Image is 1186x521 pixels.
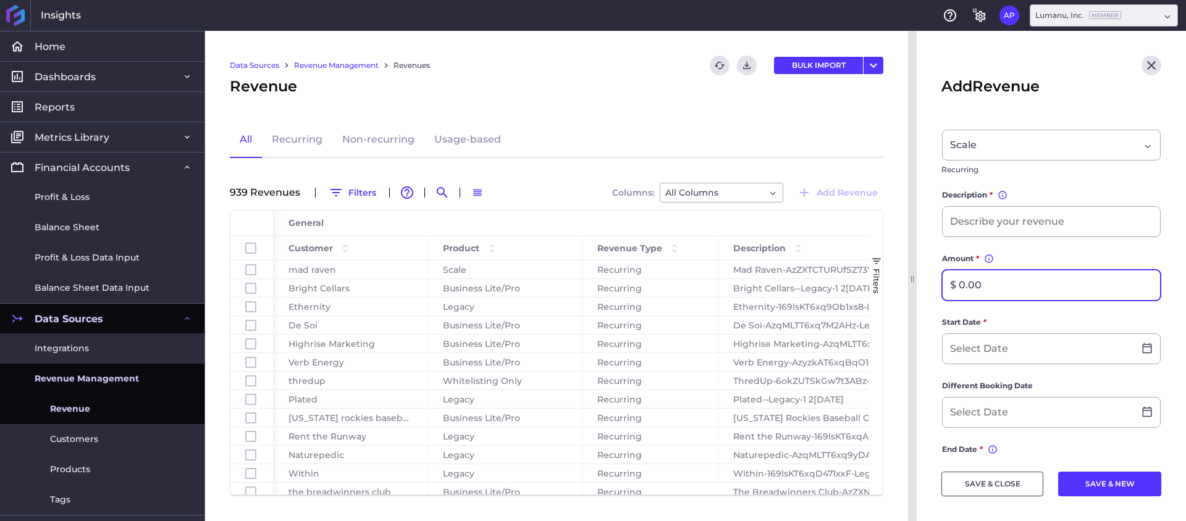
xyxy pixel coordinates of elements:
span: Amount [942,252,974,265]
button: SAVE & CLOSE [941,472,1043,496]
span: Start Date [942,316,981,328]
input: Enter Amount [943,270,1160,300]
span: Data Sources [35,312,103,325]
div: Lumanu, Inc. [1035,10,1121,21]
a: Revenue Management [294,60,379,71]
span: Metrics Library [35,131,109,144]
span: All Columns [665,185,718,200]
button: Refresh [710,56,730,75]
input: Select Date [943,334,1134,364]
button: BULK IMPORT [774,57,863,74]
span: Scale [950,138,977,152]
span: Different Booking Date [942,380,1033,392]
span: Integrations [35,342,89,355]
a: Data Sources [230,60,279,71]
span: End Date [942,443,977,456]
span: Reports [35,101,75,114]
span: Home [35,40,65,53]
span: Profit & Loss Data Input [35,251,140,264]
button: Download [737,56,757,75]
button: Filters [323,183,382,202]
span: Financial Accounts [35,161,130,174]
span: Description [942,189,987,201]
div: 939 Revenue s [230,188,308,198]
span: Balance Sheet [35,221,99,234]
button: User Menu [864,57,883,74]
span: Balance Sheet Data Input [35,281,149,294]
input: Describe your revenue [943,207,1160,236]
span: Dashboards [35,70,96,83]
ins: Member [1089,11,1121,19]
button: Search by [432,183,452,202]
div: Dropdown select [942,130,1161,160]
span: Columns: [612,188,654,197]
button: Help [940,6,960,25]
span: Add Revenue [941,75,1040,98]
span: Products [50,463,90,476]
span: Filters [872,269,881,294]
div: Dropdown select [1030,4,1178,27]
a: Revenues [393,60,430,71]
button: User Menu [999,6,1019,25]
span: Customers [50,433,98,446]
span: Tags [50,493,70,506]
div: Dropdown select [660,183,783,202]
button: General Settings [970,6,990,25]
button: Close [1142,56,1161,75]
span: Revenue Management [35,372,139,385]
span: Profit & Loss [35,191,90,204]
p: Recurring [941,160,1161,174]
span: Revenue [50,402,90,415]
span: Revenue [230,75,297,98]
input: Select Date [943,398,1134,427]
button: SAVE & NEW [1058,472,1161,496]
